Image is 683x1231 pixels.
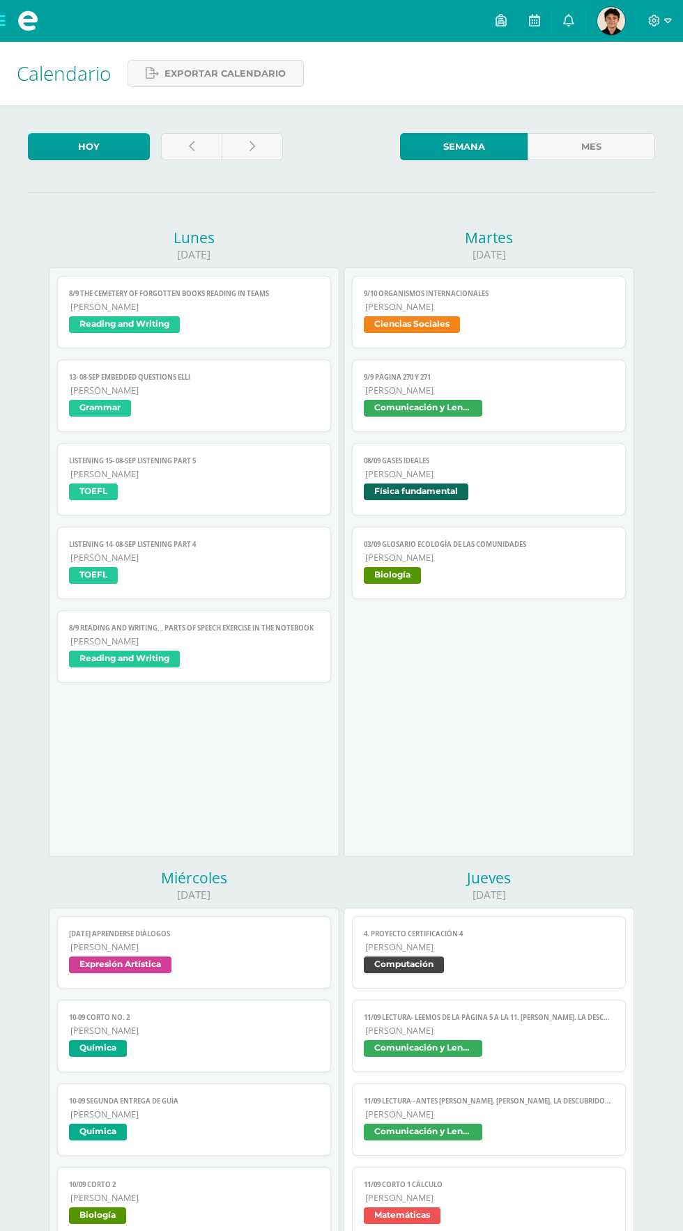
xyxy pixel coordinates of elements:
span: 10/09 Corto 2 [69,1180,319,1189]
span: 11/09 LECTURA - Antes [PERSON_NAME]. [PERSON_NAME]. La descubridora del radio (Digital) [364,1097,613,1106]
span: 8/9 The Cemetery of Forgotten books reading in TEAMS [69,289,319,298]
div: Miércoles [49,868,339,888]
span: 10-09 CORTO No. 2 [69,1013,319,1022]
span: Expresión Artística [69,957,171,973]
a: Mes [528,133,655,160]
span: 4. Proyecto Certificación 4 [364,929,613,938]
span: [PERSON_NAME] [70,941,319,953]
span: LISTENING 14- 08-sep Listening part 4 [69,540,319,549]
a: 9/9 Página 270 y 271[PERSON_NAME]Comunicación y Lenguaje [352,359,625,432]
span: Reading and Writing [69,316,180,333]
a: 08/09 Gases Ideales[PERSON_NAME]Física fundamental [352,443,625,516]
span: Biología [69,1207,126,1224]
span: [PERSON_NAME] [365,385,613,396]
div: [DATE] [49,888,339,902]
span: Química [69,1124,127,1140]
span: [PERSON_NAME] [365,1192,613,1204]
span: TOEFL [69,567,118,584]
a: 11/09 LECTURA - Antes [PERSON_NAME]. [PERSON_NAME]. La descubridora del radio (Digital)[PERSON_NA... [352,1083,625,1156]
a: LISTENING 14- 08-sep Listening part 4[PERSON_NAME]TOEFL [57,527,330,599]
a: 8/9 Reading and Writing, , Parts of speech exercise in the notebook[PERSON_NAME]Reading and Writing [57,610,330,683]
span: 03/09 Glosario Ecología de las comunidades [364,540,613,549]
span: Grammar [69,400,131,417]
span: [DATE] Aprenderse diálogos [69,929,319,938]
span: [PERSON_NAME] [365,468,613,480]
a: 9/10 Organismos Internacionales[PERSON_NAME]Ciencias Sociales [352,276,625,348]
span: 11/09 LECTURA- Leemos de la página 5 a la 11. [PERSON_NAME]. La descubridora del radio [364,1013,613,1022]
span: 9/10 Organismos Internacionales [364,289,613,298]
div: Lunes [49,228,339,247]
div: Jueves [344,868,634,888]
span: Química [69,1040,127,1057]
div: [DATE] [344,247,634,262]
a: Exportar calendario [128,60,304,87]
span: 10-09 SEGUNDA ENTREGA DE GUÍA [69,1097,319,1106]
span: 08/09 Gases Ideales [364,456,613,465]
span: 11/09 Corto 1 Cálculo [364,1180,613,1189]
a: 4. Proyecto Certificación 4[PERSON_NAME]Computación [352,916,625,989]
span: [PERSON_NAME] [70,468,319,480]
span: [PERSON_NAME] [70,301,319,313]
span: Ciencias Sociales [364,316,460,333]
span: Exportar calendario [164,61,286,86]
span: [PERSON_NAME] [365,1108,613,1120]
span: Biología [364,567,421,584]
span: [PERSON_NAME] [70,385,319,396]
a: 10-09 SEGUNDA ENTREGA DE GUÍA[PERSON_NAME]Química [57,1083,330,1156]
span: Comunicación y Lenguaje [364,400,482,417]
div: Martes [344,228,634,247]
a: 11/09 LECTURA- Leemos de la página 5 a la 11. [PERSON_NAME]. La descubridora del radio[PERSON_NAM... [352,1000,625,1072]
span: [PERSON_NAME] [70,635,319,647]
a: 03/09 Glosario Ecología de las comunidades[PERSON_NAME]Biología [352,527,625,599]
span: Comunicación y Lenguaje [364,1040,482,1057]
span: TOEFL [69,483,118,500]
span: 13- 08-sep Embedded questions ELLI [69,373,319,382]
span: [PERSON_NAME] [70,552,319,564]
a: 13- 08-sep Embedded questions ELLI[PERSON_NAME]Grammar [57,359,330,432]
span: [PERSON_NAME] [365,941,613,953]
span: Física fundamental [364,483,468,500]
span: 8/9 Reading and Writing, , Parts of speech exercise in the notebook [69,624,319,633]
span: [PERSON_NAME] [365,1025,613,1037]
img: f4382c182976d86660b0604d7dcd5a07.png [597,7,625,35]
span: 9/9 Página 270 y 271 [364,373,613,382]
a: 8/9 The Cemetery of Forgotten books reading in TEAMS[PERSON_NAME]Reading and Writing [57,276,330,348]
a: Semana [400,133,528,160]
a: LISTENING 15- 08-sep Listening part 5[PERSON_NAME]TOEFL [57,443,330,516]
span: Matemáticas [364,1207,440,1224]
a: 10-09 CORTO No. 2[PERSON_NAME]Química [57,1000,330,1072]
span: [PERSON_NAME] [70,1108,319,1120]
div: [DATE] [344,888,634,902]
div: [DATE] [49,247,339,262]
span: Computación [364,957,444,973]
span: LISTENING 15- 08-sep Listening part 5 [69,456,319,465]
a: Hoy [28,133,150,160]
span: Calendario [17,60,111,86]
span: Reading and Writing [69,651,180,667]
a: [DATE] Aprenderse diálogos[PERSON_NAME]Expresión Artística [57,916,330,989]
span: Comunicación y Lenguaje [364,1124,482,1140]
span: [PERSON_NAME] [70,1025,319,1037]
span: [PERSON_NAME] [365,301,613,313]
span: [PERSON_NAME] [365,552,613,564]
span: [PERSON_NAME] [70,1192,319,1204]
